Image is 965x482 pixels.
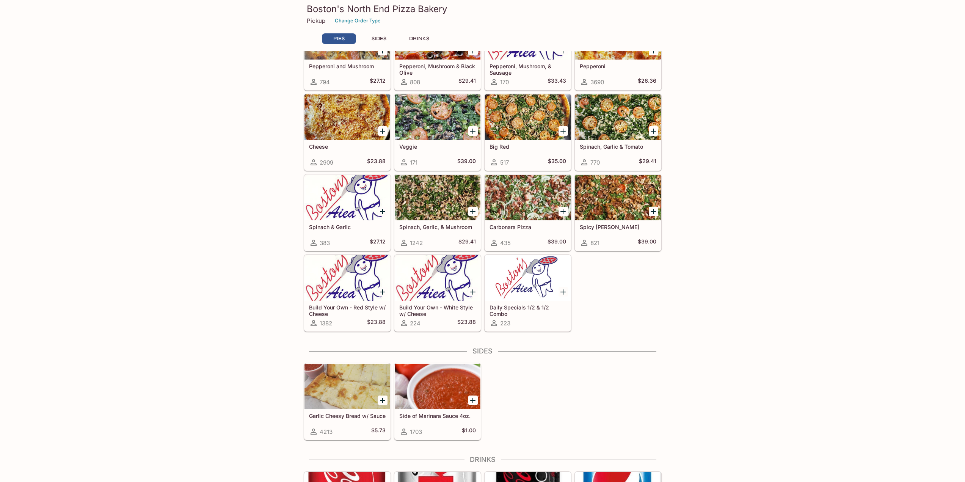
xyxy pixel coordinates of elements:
[485,14,571,60] div: Pepperoni, Mushroom, & Sausage
[639,158,656,167] h5: $29.41
[575,14,661,90] a: Pepperoni3690$26.36
[500,239,511,246] span: 435
[462,427,476,436] h5: $1.00
[309,63,386,69] h5: Pepperoni and Mushroom
[490,63,566,75] h5: Pepperoni, Mushroom, & Sausage
[649,126,658,136] button: Add Spinach, Garlic & Tomato
[490,224,566,230] h5: Carbonara Pizza
[394,255,481,331] a: Build Your Own - White Style w/ Cheese224$23.88
[468,126,478,136] button: Add Veggie
[395,175,480,220] div: Spinach, Garlic, & Mushroom
[575,175,661,220] div: Spicy Jenny
[485,94,571,140] div: Big Red
[399,63,476,75] h5: Pepperoni, Mushroom & Black Olive
[485,174,571,251] a: Carbonara Pizza435$39.00
[371,427,386,436] h5: $5.73
[394,363,481,440] a: Side of Marinara Sauce 4oz.1703$1.00
[395,255,480,301] div: Build Your Own - White Style w/ Cheese
[304,94,391,171] a: Cheese2909$23.88
[304,364,390,409] div: Garlic Cheesy Bread w/ Sauce
[410,239,423,246] span: 1242
[580,63,656,69] h5: Pepperoni
[410,79,420,86] span: 808
[331,15,384,27] button: Change Order Type
[309,224,386,230] h5: Spinach & Garlic
[304,255,391,331] a: Build Your Own - Red Style w/ Cheese1382$23.88
[468,207,478,216] button: Add Spinach, Garlic, & Mushroom
[362,33,396,44] button: SIDES
[402,33,436,44] button: DRINKS
[304,94,390,140] div: Cheese
[458,77,476,86] h5: $29.41
[395,94,480,140] div: Veggie
[649,207,658,216] button: Add Spicy Jenny
[399,304,476,317] h5: Build Your Own - White Style w/ Cheese
[559,207,568,216] button: Add Carbonara Pizza
[304,363,391,440] a: Garlic Cheesy Bread w/ Sauce4213$5.73
[370,238,386,247] h5: $27.12
[367,158,386,167] h5: $23.88
[309,413,386,419] h5: Garlic Cheesy Bread w/ Sauce
[309,143,386,150] h5: Cheese
[399,143,476,150] h5: Veggie
[378,207,388,216] button: Add Spinach & Garlic
[304,174,391,251] a: Spinach & Garlic383$27.12
[638,77,656,86] h5: $26.36
[320,320,332,327] span: 1382
[575,94,661,171] a: Spinach, Garlic & Tomato770$29.41
[304,14,390,60] div: Pepperoni and Mushroom
[322,33,356,44] button: PIES
[575,14,661,60] div: Pepperoni
[575,94,661,140] div: Spinach, Garlic & Tomato
[304,255,390,301] div: Build Your Own - Red Style w/ Cheese
[485,94,571,171] a: Big Red517$35.00
[410,320,421,327] span: 224
[500,320,510,327] span: 223
[378,126,388,136] button: Add Cheese
[370,77,386,86] h5: $27.12
[500,79,509,86] span: 170
[309,304,386,317] h5: Build Your Own - Red Style w/ Cheese
[394,174,481,251] a: Spinach, Garlic, & Mushroom1242$29.41
[548,158,566,167] h5: $35.00
[320,159,333,166] span: 2909
[395,14,480,60] div: Pepperoni, Mushroom & Black Olive
[394,94,481,171] a: Veggie171$39.00
[320,239,330,246] span: 383
[410,159,417,166] span: 171
[307,17,325,24] p: Pickup
[490,143,566,150] h5: Big Red
[559,287,568,297] button: Add Daily Specials 1/2 & 1/2 Combo
[304,455,662,464] h4: DRINKS
[378,287,388,297] button: Add Build Your Own - Red Style w/ Cheese
[457,319,476,328] h5: $23.88
[320,428,333,435] span: 4213
[399,224,476,230] h5: Spinach, Garlic, & Mushroom
[580,143,656,150] h5: Spinach, Garlic & Tomato
[590,79,604,86] span: 3690
[457,158,476,167] h5: $39.00
[548,77,566,86] h5: $33.43
[410,428,422,435] span: 1703
[394,14,481,90] a: Pepperoni, Mushroom & Black Olive808$29.41
[458,238,476,247] h5: $29.41
[559,126,568,136] button: Add Big Red
[548,238,566,247] h5: $39.00
[590,159,600,166] span: 770
[304,347,662,355] h4: SIDES
[468,287,478,297] button: Add Build Your Own - White Style w/ Cheese
[307,3,659,15] h3: Boston's North End Pizza Bakery
[399,413,476,419] h5: Side of Marinara Sauce 4oz.
[485,175,571,220] div: Carbonara Pizza
[367,319,386,328] h5: $23.88
[580,224,656,230] h5: Spicy [PERSON_NAME]
[320,79,330,86] span: 794
[378,396,388,405] button: Add Garlic Cheesy Bread w/ Sauce
[500,159,509,166] span: 517
[485,255,571,331] a: Daily Specials 1/2 & 1/2 Combo223
[395,364,480,409] div: Side of Marinara Sauce 4oz.
[590,239,599,246] span: 821
[485,14,571,90] a: Pepperoni, Mushroom, & Sausage170$33.43
[485,255,571,301] div: Daily Specials 1/2 & 1/2 Combo
[304,14,391,90] a: Pepperoni and Mushroom794$27.12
